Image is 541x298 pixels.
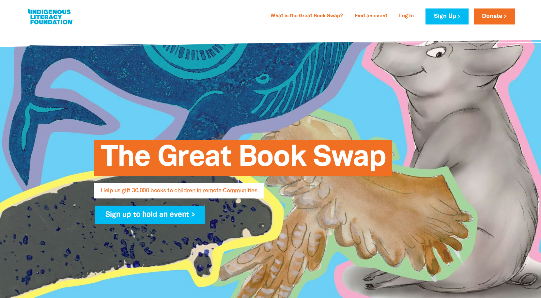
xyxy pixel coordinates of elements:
[101,145,386,176] span: The Great Book Swap
[267,11,347,22] a: What is the Great Book Swap?
[351,11,391,22] a: Find an event
[395,11,418,22] a: Log In
[95,206,205,224] a: Sign up to hold an event >
[474,8,515,24] a: Donate
[425,8,468,24] a: Sign Up
[101,188,257,198] span: Help us gift 30,000 books to children in remote Communities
